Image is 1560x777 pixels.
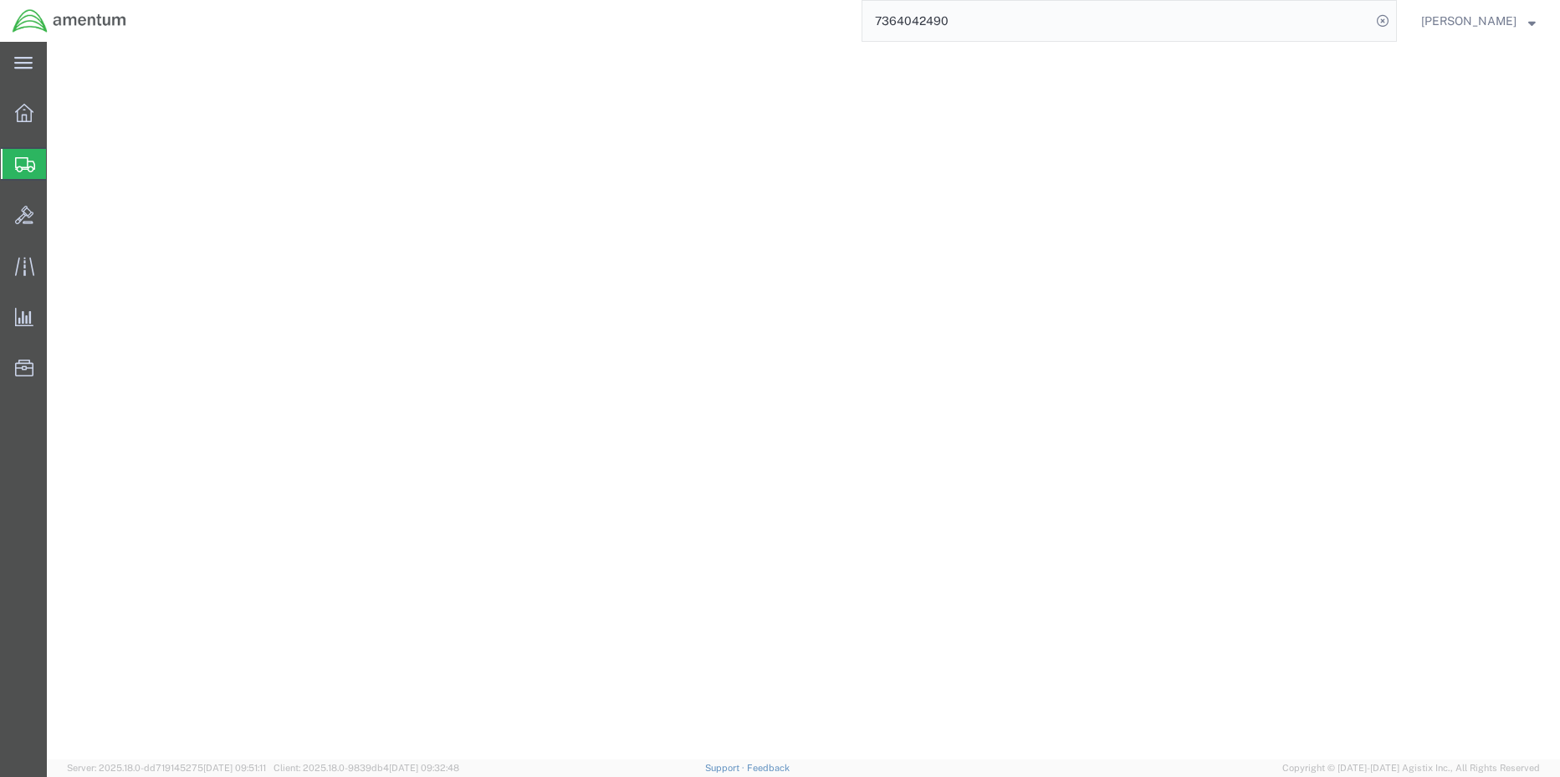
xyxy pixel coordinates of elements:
a: Feedback [747,763,790,773]
button: [PERSON_NAME] [1420,11,1537,31]
span: Copyright © [DATE]-[DATE] Agistix Inc., All Rights Reserved [1282,761,1540,775]
span: Server: 2025.18.0-dd719145275 [67,763,266,773]
span: [DATE] 09:32:48 [389,763,459,773]
iframe: FS Legacy Container [47,42,1560,759]
span: Rebecca Thorstenson [1421,12,1517,30]
img: logo [12,8,127,33]
span: [DATE] 09:51:11 [203,763,266,773]
input: Search for shipment number, reference number [862,1,1371,41]
span: Client: 2025.18.0-9839db4 [274,763,459,773]
a: Support [705,763,747,773]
